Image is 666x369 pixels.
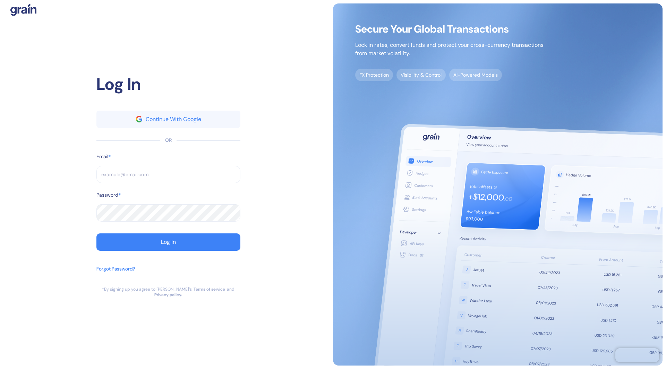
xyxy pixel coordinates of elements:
[136,116,142,122] img: google
[355,41,544,58] p: Lock in rates, convert funds and protect your cross-currency transactions from market volatility.
[333,3,663,366] img: signup-main-image
[396,69,446,81] span: Visibility & Control
[227,286,234,292] div: and
[96,233,240,251] button: Log In
[10,3,36,16] img: logo
[96,191,118,199] label: Password
[615,348,659,362] iframe: Chatra live chat
[355,69,393,81] span: FX Protection
[449,69,502,81] span: AI-Powered Models
[96,265,135,273] div: Forgot Password?
[165,137,172,144] div: OR
[161,239,176,245] div: Log In
[96,262,135,286] button: Forgot Password?
[355,26,544,33] span: Secure Your Global Transactions
[96,153,108,160] label: Email
[146,117,201,122] div: Continue With Google
[96,166,240,183] input: example@email.com
[96,72,240,97] div: Log In
[154,292,182,298] a: Privacy policy.
[96,111,240,128] button: googleContinue With Google
[194,286,225,292] a: Terms of service
[102,286,192,292] div: *By signing up you agree to [PERSON_NAME]’s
